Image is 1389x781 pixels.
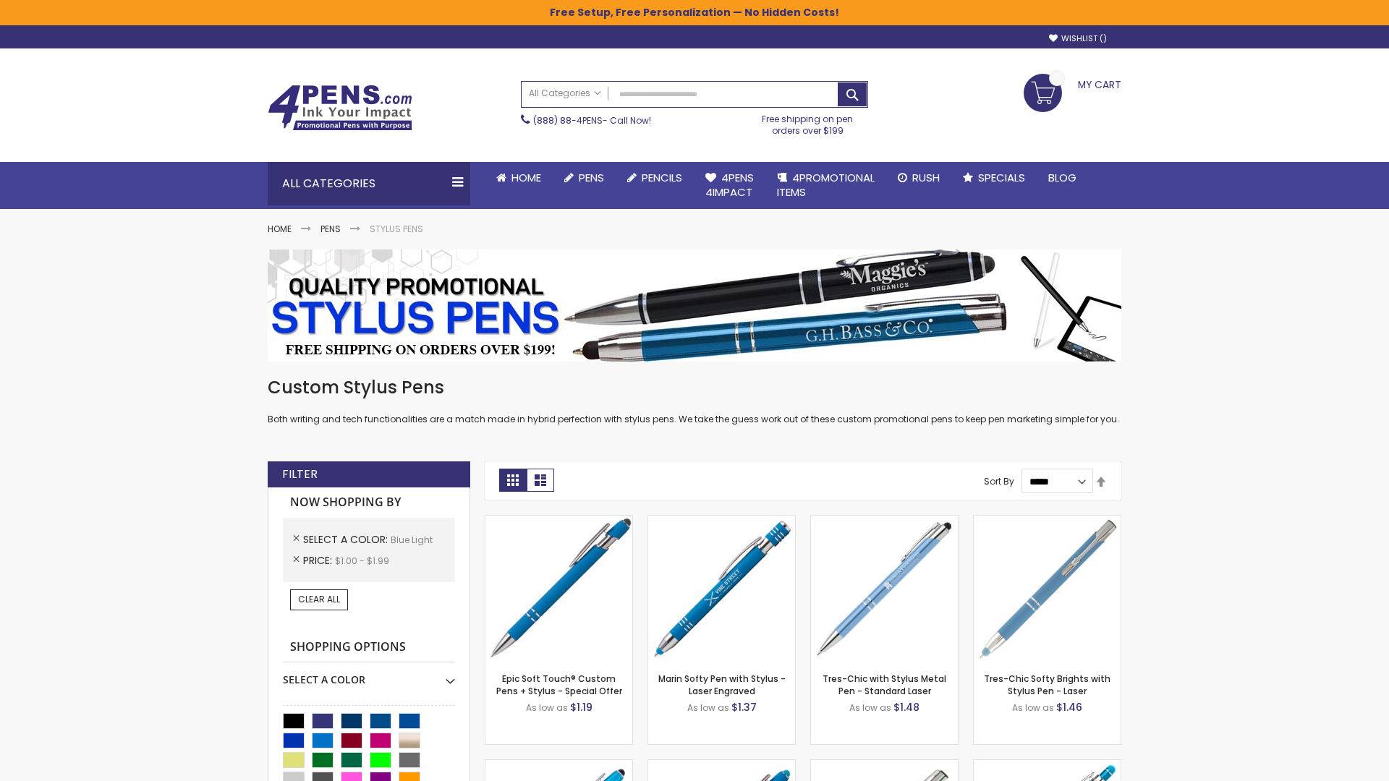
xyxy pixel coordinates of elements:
span: $1.00 - $1.99 [335,555,389,567]
span: Blue Light [391,534,433,546]
span: Clear All [298,593,340,605]
span: Pencils [642,170,682,185]
span: Blog [1048,170,1076,185]
span: 4Pens 4impact [705,170,754,200]
span: $1.46 [1056,700,1082,714]
a: Rush [886,162,951,194]
a: 4Pens4impact [694,162,765,209]
a: Tres-Chic Softy Brights with Stylus Pen - Laser-Blue - Light [974,515,1121,527]
a: Marin Softy Pen with Stylus - Laser Engraved-Blue - Light [648,515,795,527]
a: Blog [1037,162,1088,194]
strong: Now Shopping by [283,487,455,518]
span: Rush [912,170,940,185]
label: Sort By [984,475,1014,487]
span: Select A Color [303,532,391,547]
span: $1.48 [893,700,919,714]
strong: Shopping Options [283,632,455,663]
span: Price [303,553,335,568]
a: Tres-Chic with Stylus Metal Pen - Standard Laser-Blue - Light [811,515,958,527]
span: As low as [687,701,729,714]
span: All Categories [529,88,601,99]
a: Tres-Chic with Stylus Metal Pen - Standard Laser [823,673,946,696]
span: As low as [849,701,891,714]
div: All Categories [268,162,470,205]
span: Pens [579,170,604,185]
a: Epic Soft Touch® Custom Pens + Stylus - Special Offer [496,673,622,696]
a: Home [485,162,553,194]
div: Free shipping on pen orders over $199 [747,108,869,137]
strong: Grid [499,469,527,492]
a: Specials [951,162,1037,194]
span: As low as [1012,701,1054,714]
a: Tres-Chic Touch Pen - Standard Laser-Blue - Light [811,759,958,772]
a: Clear All [290,589,348,610]
img: 4P-MS8B-Blue - Light [485,516,632,662]
a: 4PROMOTIONALITEMS [765,162,886,209]
a: Pens [553,162,616,194]
span: Home [511,170,541,185]
div: Both writing and tech functionalities are a match made in hybrid perfection with stylus pens. We ... [268,376,1121,426]
img: 4Pens Custom Pens and Promotional Products [268,85,412,131]
a: Ellipse Stylus Pen - Standard Laser-Blue - Light [485,759,632,772]
img: Tres-Chic Softy Brights with Stylus Pen - Laser-Blue - Light [974,516,1121,662]
a: Tres-Chic Softy Brights with Stylus Pen - Laser [984,673,1110,696]
a: Pencils [616,162,694,194]
h1: Custom Stylus Pens [268,376,1121,399]
img: Tres-Chic with Stylus Metal Pen - Standard Laser-Blue - Light [811,516,958,662]
a: 4P-MS8B-Blue - Light [485,515,632,527]
a: Wishlist [1049,33,1107,44]
a: All Categories [522,82,608,106]
span: 4PROMOTIONAL ITEMS [777,170,875,200]
span: - Call Now! [533,114,651,127]
a: Phoenix Softy Brights with Stylus Pen - Laser-Blue - Light [974,759,1121,772]
span: $1.19 [570,700,592,714]
strong: Stylus Pens [370,223,423,235]
a: (888) 88-4PENS [533,114,603,127]
strong: Filter [282,466,318,482]
a: Pens [320,223,341,235]
span: Specials [978,170,1025,185]
img: Stylus Pens [268,249,1121,362]
span: $1.37 [731,700,757,714]
a: Ellipse Softy Brights with Stylus Pen - Laser-Blue - Light [648,759,795,772]
img: Marin Softy Pen with Stylus - Laser Engraved-Blue - Light [648,516,795,662]
div: Select A Color [283,662,455,687]
span: As low as [526,701,568,714]
a: Marin Softy Pen with Stylus - Laser Engraved [658,673,786,696]
a: Home [268,223,292,235]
